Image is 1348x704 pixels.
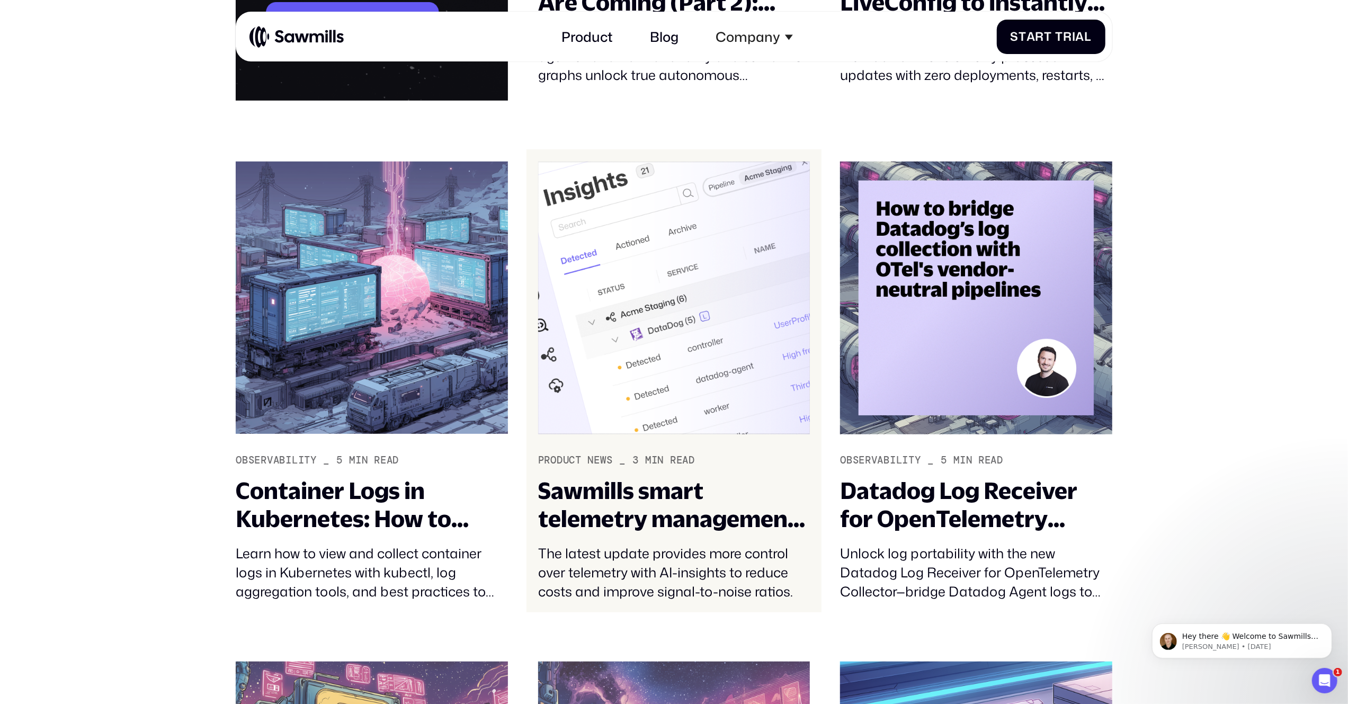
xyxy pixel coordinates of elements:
span: t [1019,30,1026,44]
div: Datadog Log Receiver for OpenTelemetry Collector [840,477,1112,532]
a: StartTrial [997,20,1105,54]
div: min read [645,455,695,467]
div: _ [323,455,329,467]
span: S [1010,30,1019,44]
a: Blog [640,19,689,55]
span: r [1035,30,1045,44]
div: Observability [236,455,316,467]
span: 1 [1334,668,1342,676]
div: Company [716,29,780,45]
span: T [1055,30,1063,44]
div: min read [349,455,399,467]
div: _ [619,455,626,467]
div: Sawmills smart telemetry management just got smarter [538,477,810,532]
div: 5 [336,455,343,467]
div: Company [706,19,804,55]
div: 5 [941,455,947,467]
div: 3 [632,455,639,467]
span: r [1063,30,1072,44]
div: Learn how to view and collect container logs in Kubernetes with kubectl, log aggregation tools, a... [236,544,507,601]
a: Observability_5min readDatadog Log Receiver for OpenTelemetry CollectorUnlock log portability wit... [828,149,1124,612]
a: Observability_5min readContainer Logs in Kubernetes: How to View and Collect ThemLearn how to vie... [224,149,520,612]
iframe: Intercom live chat [1312,668,1337,693]
div: _ [927,455,934,467]
div: min read [953,455,1003,467]
div: Product News [538,455,613,467]
span: t [1045,30,1052,44]
div: Observability [840,455,921,467]
span: a [1026,30,1035,44]
div: The latest update provides more control over telemetry with AI-insights to reduce costs and impro... [538,544,810,601]
span: i [1072,30,1076,44]
a: Product [551,19,623,55]
span: a [1076,30,1085,44]
iframe: Intercom notifications message [1136,601,1348,675]
div: Unlock log portability with the new Datadog Log Receiver for OpenTelemetry Collector—bridge Datad... [840,544,1112,601]
a: Product News_3min readSawmills smart telemetry management just got smarterThe latest update provi... [526,149,822,612]
div: Container Logs in Kubernetes: How to View and Collect Them [236,477,507,532]
span: l [1085,30,1092,44]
